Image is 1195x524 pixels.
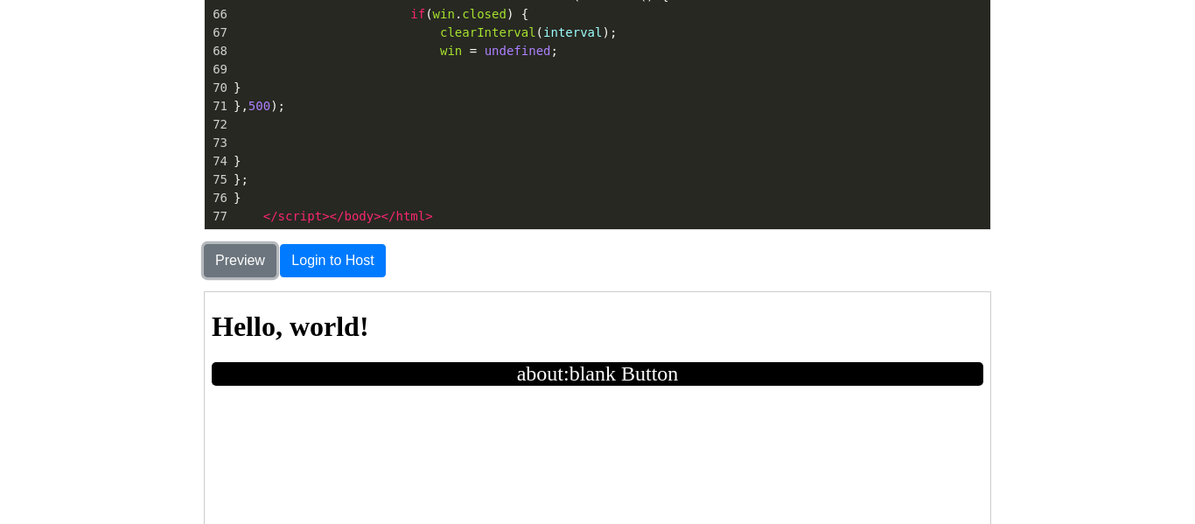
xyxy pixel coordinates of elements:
[205,207,230,226] div: 77
[462,7,507,21] span: closed
[440,44,462,58] span: win
[470,44,477,58] span: =
[205,79,230,97] div: 70
[234,172,248,186] span: };
[248,99,270,113] span: 500
[344,209,374,223] span: body
[7,70,779,94] button: about:blank Button
[278,209,323,223] span: script
[205,115,230,134] div: 72
[374,209,395,223] span: ></
[205,24,230,42] div: 67
[543,25,602,39] span: interval
[205,42,230,60] div: 68
[395,209,425,223] span: html
[322,209,344,223] span: ></
[440,25,536,39] span: clearInterval
[205,97,230,115] div: 71
[205,134,230,152] div: 73
[7,18,779,51] h1: Hello, world!
[410,7,425,21] span: if
[280,244,385,277] button: Login to Host
[204,244,276,277] button: Preview
[205,152,230,171] div: 74
[234,80,241,94] span: }
[205,189,230,207] div: 76
[234,154,241,168] span: }
[485,44,551,58] span: undefined
[234,99,285,113] span: }, );
[433,7,455,21] span: win
[425,209,432,223] span: >
[205,171,230,189] div: 75
[234,25,617,39] span: ( );
[234,44,558,58] span: ;
[234,191,241,205] span: }
[263,209,278,223] span: </
[205,5,230,24] div: 66
[205,60,230,79] div: 69
[234,7,528,21] span: ( . ) {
